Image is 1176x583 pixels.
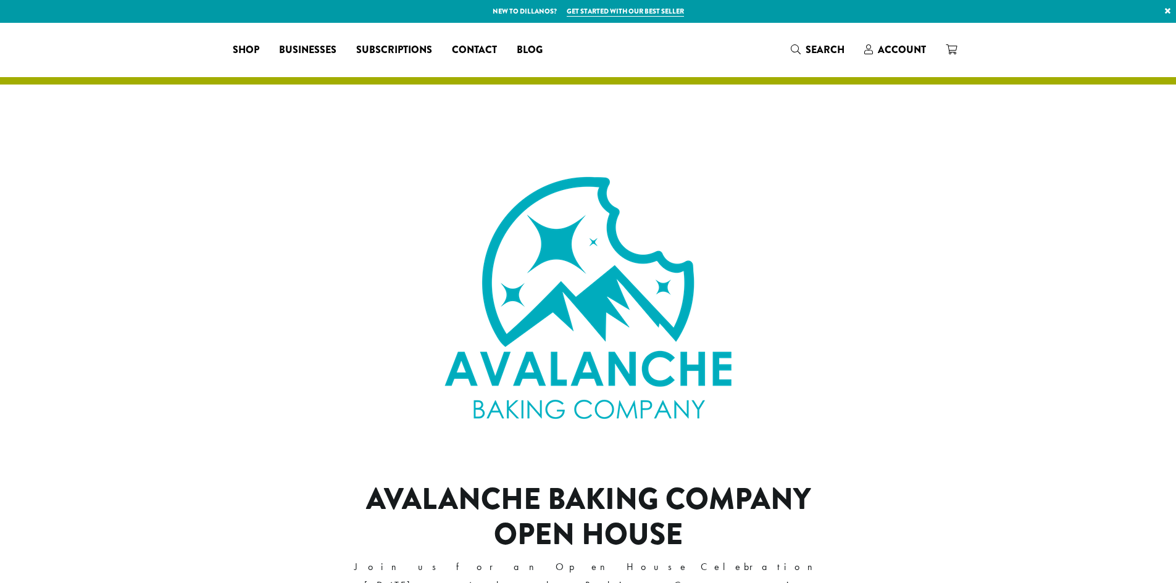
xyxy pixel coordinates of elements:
[806,43,844,57] span: Search
[878,43,926,57] span: Account
[567,6,684,17] a: Get started with our best seller
[279,43,336,58] span: Businesses
[452,43,497,58] span: Contact
[233,43,259,58] span: Shop
[781,39,854,60] a: Search
[356,43,432,58] span: Subscriptions
[324,482,852,553] h1: Avalanche Baking Company Open House
[517,43,543,58] span: Blog
[223,40,269,60] a: Shop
